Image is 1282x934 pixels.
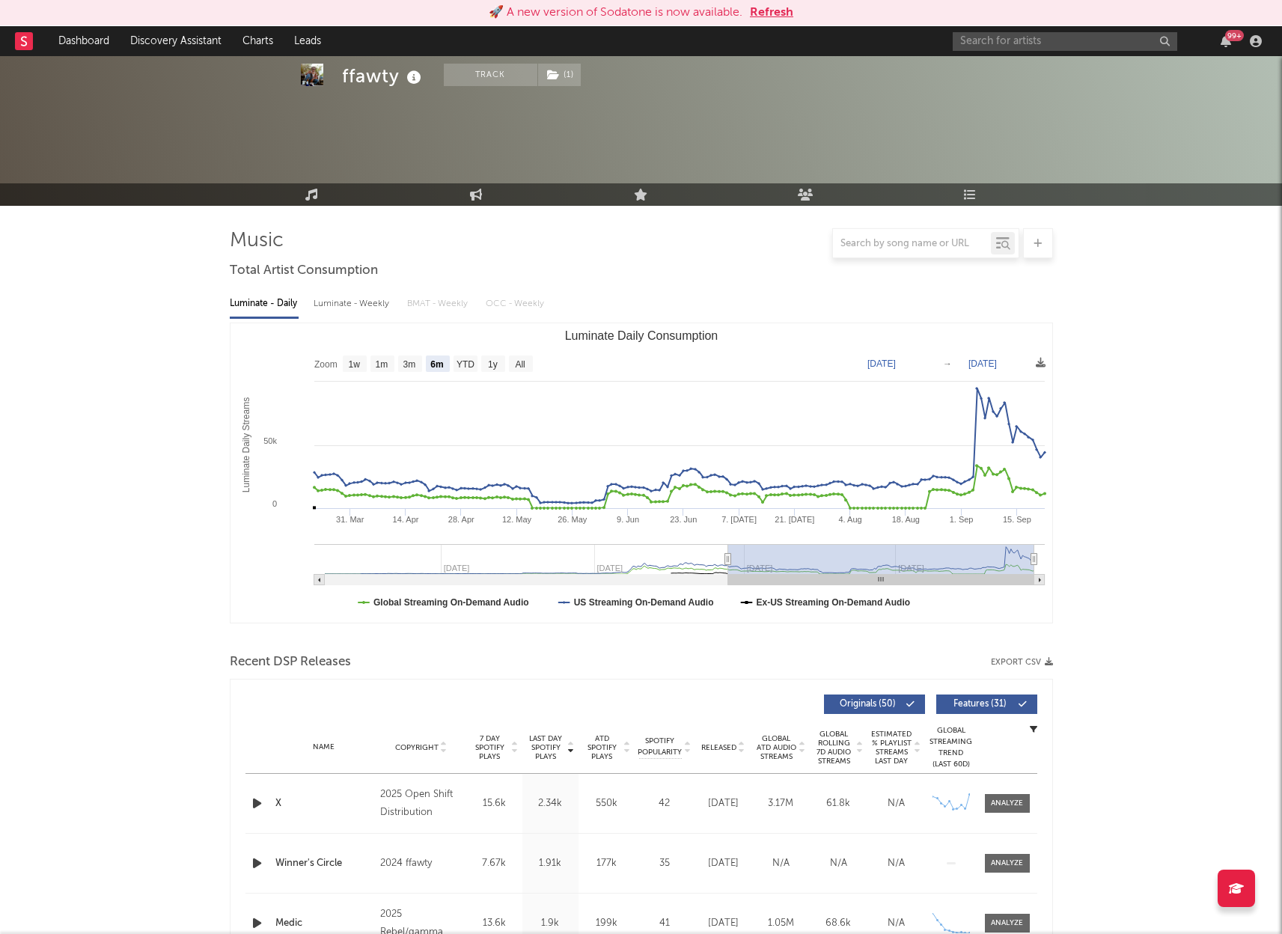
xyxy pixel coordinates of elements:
span: Recent DSP Releases [230,653,351,671]
a: Winner's Circle [275,856,373,871]
text: 1. Sep [949,515,973,524]
text: 9. Jun [617,515,639,524]
text: Zoom [314,359,338,370]
button: Track [444,64,537,86]
text: 7. [DATE] [721,515,757,524]
div: N/A [756,856,806,871]
span: Last Day Spotify Plays [526,734,566,761]
text: 50k [263,436,277,445]
span: Features ( 31 ) [946,700,1015,709]
text: [DATE] [867,358,896,369]
div: 35 [638,856,691,871]
text: 23. Jun [670,515,697,524]
text: 6m [430,359,443,370]
div: N/A [871,796,921,811]
text: US Streaming On-Demand Audio [573,597,713,608]
text: Luminate Daily Consumption [564,329,718,342]
input: Search for artists [953,32,1177,51]
div: [DATE] [698,796,748,811]
span: Released [701,743,736,752]
text: 15. Sep [1002,515,1031,524]
div: 1.05M [756,916,806,931]
text: 14. Apr [392,515,418,524]
span: Total Artist Consumption [230,262,378,280]
button: Originals(50) [824,695,925,714]
a: Discovery Assistant [120,26,232,56]
text: → [943,358,952,369]
text: 26. May [558,515,587,524]
span: ( 1 ) [537,64,582,86]
text: All [515,359,525,370]
span: Spotify Popularity [638,736,682,758]
div: 41 [638,916,691,931]
div: 99 + [1225,30,1244,41]
a: X [275,796,373,811]
div: 550k [582,796,631,811]
text: 12. May [501,515,531,524]
text: Luminate Daily Streams [240,397,251,492]
text: 1w [348,359,360,370]
span: 7 Day Spotify Plays [470,734,510,761]
div: N/A [871,856,921,871]
text: 31. Mar [336,515,364,524]
div: 68.6k [814,916,864,931]
div: 7.67k [470,856,519,871]
button: 99+ [1221,35,1231,47]
div: [DATE] [698,856,748,871]
div: 2024 ffawty [380,855,462,873]
span: ATD Spotify Plays [582,734,622,761]
text: 28. Apr [448,515,474,524]
div: 177k [582,856,631,871]
div: 199k [582,916,631,931]
div: [DATE] [698,916,748,931]
div: 3.17M [756,796,806,811]
span: Copyright [395,743,439,752]
div: Name [275,742,373,753]
button: Export CSV [991,658,1053,667]
span: Originals ( 50 ) [834,700,903,709]
text: 0 [272,499,276,508]
text: 18. Aug [891,515,919,524]
button: Refresh [750,4,793,22]
span: Estimated % Playlist Streams Last Day [871,730,912,766]
div: N/A [871,916,921,931]
div: 1.9k [526,916,575,931]
div: 13.6k [470,916,519,931]
button: (1) [538,64,581,86]
a: Dashboard [48,26,120,56]
text: Ex-US Streaming On-Demand Audio [756,597,910,608]
text: YTD [456,359,474,370]
a: Charts [232,26,284,56]
button: Features(31) [936,695,1037,714]
div: 15.6k [470,796,519,811]
div: ffawty [342,64,425,88]
div: 42 [638,796,691,811]
input: Search by song name or URL [833,238,991,250]
text: 3m [403,359,415,370]
div: 2.34k [526,796,575,811]
div: Global Streaming Trend (Last 60D) [929,725,974,770]
text: 1y [488,359,498,370]
div: Luminate - Daily [230,291,299,317]
div: N/A [814,856,864,871]
div: 1.91k [526,856,575,871]
svg: Luminate Daily Consumption [231,323,1052,623]
text: Global Streaming On-Demand Audio [373,597,529,608]
div: 🚀 A new version of Sodatone is now available. [489,4,742,22]
text: 4. Aug [838,515,861,524]
text: 21. [DATE] [775,515,814,524]
span: Global Rolling 7D Audio Streams [814,730,855,766]
div: 2025 Open Shift Distribution [380,786,462,822]
div: 61.8k [814,796,864,811]
a: Leads [284,26,332,56]
text: [DATE] [968,358,997,369]
a: Medic [275,916,373,931]
div: Luminate - Weekly [314,291,392,317]
span: Global ATD Audio Streams [756,734,797,761]
text: 1m [375,359,388,370]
